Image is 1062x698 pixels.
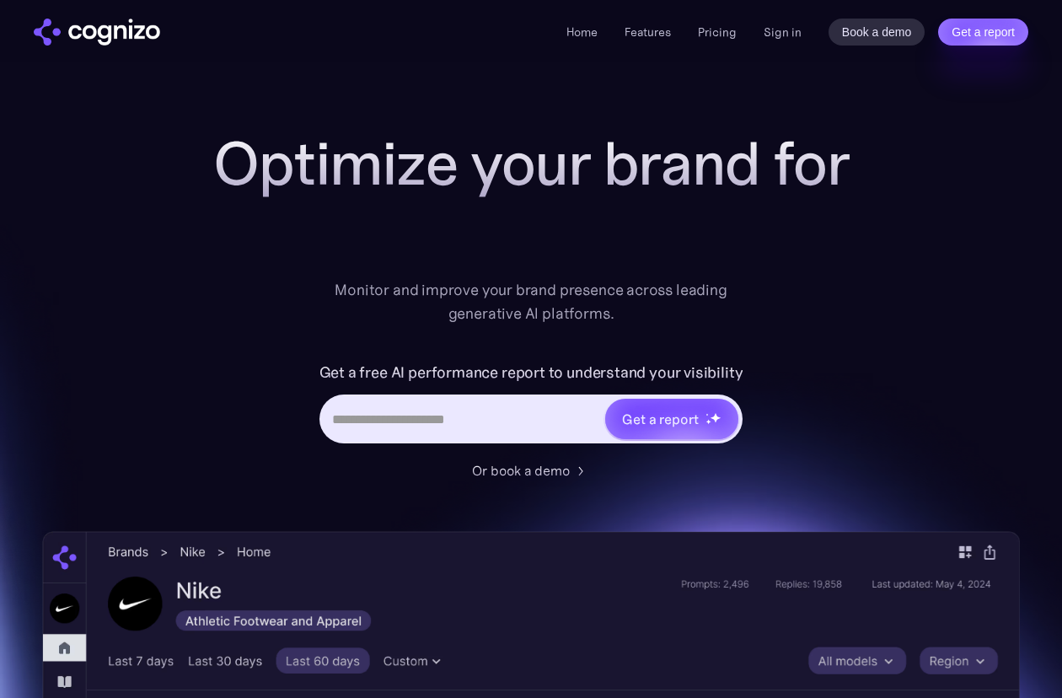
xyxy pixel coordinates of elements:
a: Book a demo [829,19,925,46]
div: Monitor and improve your brand presence across leading generative AI platforms. [324,278,738,325]
a: Get a reportstarstarstar [603,397,740,441]
form: Hero URL Input Form [319,359,743,452]
a: home [34,19,160,46]
img: star [705,413,708,416]
a: Pricing [698,24,737,40]
label: Get a free AI performance report to understand your visibility [319,359,743,386]
div: Or book a demo [472,460,570,481]
img: star [710,412,721,423]
img: cognizo logo [34,19,160,46]
a: Get a report [938,19,1028,46]
a: Features [625,24,671,40]
a: Home [566,24,598,40]
a: Or book a demo [472,460,590,481]
div: Get a report [622,409,698,429]
h1: Optimize your brand for [194,130,868,197]
img: star [705,419,711,425]
a: Sign in [764,22,802,42]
